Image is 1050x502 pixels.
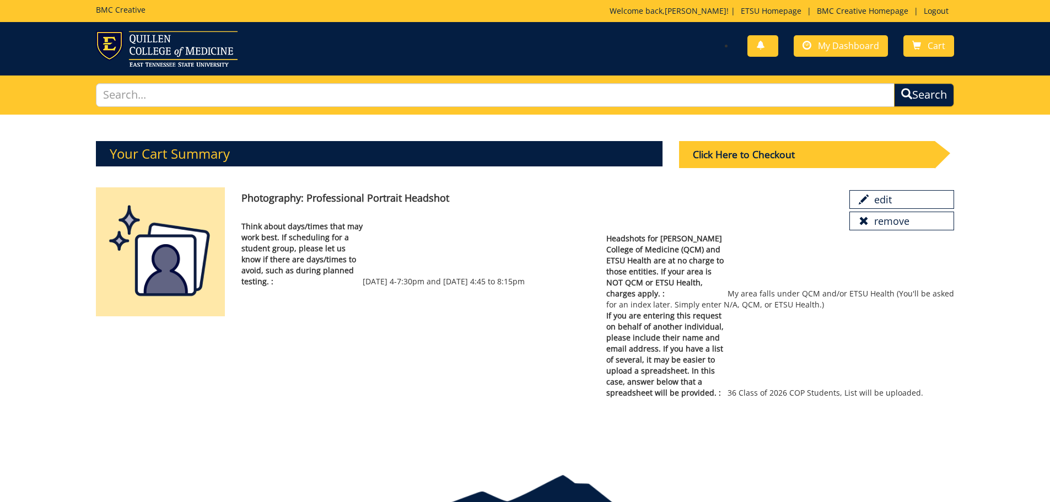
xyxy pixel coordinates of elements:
a: BMC Creative Homepage [811,6,914,16]
span: If you are entering this request on behalf of another individual, please include their name and e... [606,310,728,398]
button: Search [894,83,954,107]
p: Welcome back, ! | | | [610,6,954,17]
img: ETSU logo [96,31,238,67]
div: Click Here to Checkout [679,141,935,168]
h4: Photography: Professional Portrait Headshot [241,193,832,204]
span: My Dashboard [818,40,879,52]
a: Logout [918,6,954,16]
a: Click Here to Checkout [679,160,952,171]
p: 36 Class of 2026 COP Students, List will be uploaded. [606,310,954,398]
a: Cart [903,35,954,57]
a: ETSU Homepage [735,6,807,16]
a: My Dashboard [794,35,888,57]
p: [DATE] 4-7:30pm and [DATE] 4:45 to 8:15pm [241,221,589,287]
span: Cart [928,40,945,52]
span: Think about days/times that may work best. If scheduling for a student group, please let us know ... [241,221,363,287]
a: [PERSON_NAME] [665,6,726,16]
a: edit [849,190,954,209]
h3: Your Cart Summary [96,141,663,166]
span: Headshots for [PERSON_NAME] College of Medicine (QCM) and ETSU Health are at no charge to those e... [606,233,728,299]
h5: BMC Creative [96,6,146,14]
input: Search... [96,83,895,107]
a: remove [849,212,954,230]
img: professional%20headshot-67378096684f55.61600954.png [96,187,225,317]
p: My area falls under QCM and/or ETSU Health (You'll be asked for an index later. Simply enter N/A,... [606,233,954,310]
